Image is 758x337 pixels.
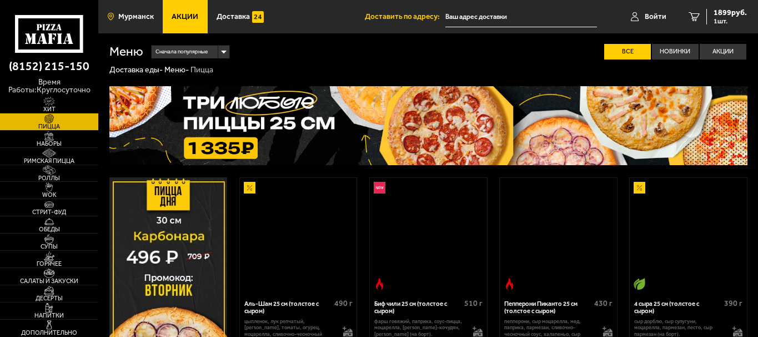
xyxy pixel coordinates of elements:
[714,18,747,24] span: 1 шт.
[645,13,666,21] span: Войти
[155,44,208,60] span: Сначала популярные
[634,300,721,315] div: 4 сыра 25 см (толстое с сыром)
[109,65,163,75] a: Доставка еды-
[630,178,747,294] a: АкционныйВегетарианское блюдо4 сыра 25 см (толстое с сыром)
[374,182,385,194] img: Новинка
[109,46,143,58] h1: Меню
[714,9,747,17] span: 1899 руб.
[217,13,250,21] span: Доставка
[700,44,746,59] label: Акции
[724,299,742,308] span: 390 г
[634,318,725,337] p: сыр дорблю, сыр сулугуни, моцарелла, пармезан, песто, сыр пармезан (на борт).
[634,182,645,194] img: Акционный
[374,278,385,290] img: Острое блюдо
[370,178,487,294] a: НовинкаОстрое блюдоБиф чили 25 см (толстое с сыром)
[240,178,357,294] a: АкционныйАль-Шам 25 см (толстое с сыром)
[252,11,264,23] img: 15daf4d41897b9f0e9f617042186c801.svg
[172,13,198,21] span: Акции
[118,13,154,21] span: Мурманск
[504,300,591,315] div: Пепперони Пиканто 25 см (толстое с сыром)
[594,299,613,308] span: 430 г
[244,300,332,315] div: Аль-Шам 25 см (толстое с сыром)
[504,278,515,290] img: Острое блюдо
[334,299,353,308] span: 490 г
[500,178,617,294] a: Острое блюдоПепперони Пиканто 25 см (толстое с сыром)
[634,278,645,290] img: Вегетарианское блюдо
[604,44,651,59] label: Все
[190,65,213,75] div: Пицца
[464,299,483,308] span: 510 г
[652,44,699,59] label: Новинки
[365,13,445,21] span: Доставить по адресу:
[374,300,461,315] div: Биф чили 25 см (толстое с сыром)
[374,318,465,337] p: фарш говяжий, паприка, соус-пицца, моцарелла, [PERSON_NAME]-кочудян, [PERSON_NAME] (на борт).
[164,65,189,75] a: Меню-
[445,7,597,27] input: Ваш адрес доставки
[244,182,255,194] img: Акционный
